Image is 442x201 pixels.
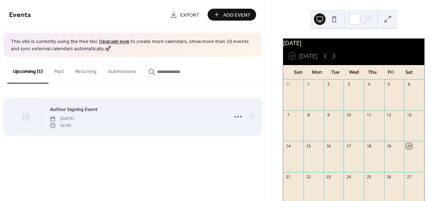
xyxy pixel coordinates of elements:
div: 14 [285,143,291,149]
button: Add Event [208,9,256,21]
div: [DATE] [283,39,424,47]
div: 24 [346,174,351,180]
div: 18 [366,143,371,149]
div: 23 [326,174,331,180]
div: 26 [386,174,392,180]
span: Events [9,8,31,22]
div: 1 [306,82,311,87]
div: 5 [386,82,392,87]
span: 12:00 [50,122,74,129]
a: Export [165,9,205,21]
div: 3 [346,82,351,87]
div: Tue [326,65,344,80]
div: 4 [366,82,371,87]
span: Export [180,11,199,19]
div: 25 [366,174,371,180]
div: 10 [346,112,351,118]
div: 2 [326,82,331,87]
div: Thu [363,65,382,80]
div: 6 [406,82,412,87]
button: Recurring [69,57,102,83]
div: Sat [400,65,418,80]
div: 27 [406,174,412,180]
div: 19 [386,143,392,149]
span: [DATE] [50,116,74,122]
div: 20 [406,143,412,149]
div: 16 [326,143,331,149]
a: Author Signing Event [50,105,98,114]
div: Mon [307,65,326,80]
div: 17 [346,143,351,149]
div: 21 [285,174,291,180]
button: Past [48,57,69,83]
div: 15 [306,143,311,149]
div: Wed [345,65,363,80]
div: 9 [326,112,331,118]
button: Upcoming (1) [7,57,48,84]
div: 11 [366,112,371,118]
div: 31 [285,82,291,87]
div: 12 [386,112,392,118]
div: 7 [285,112,291,118]
div: 22 [306,174,311,180]
span: Author Signing Event [50,106,98,114]
div: 13 [406,112,412,118]
a: Upgrade now [99,37,129,47]
span: Add Event [223,11,251,19]
div: Fri [382,65,400,80]
button: Submissions [102,57,143,83]
div: 8 [306,112,311,118]
span: This site is currently using the free tier. to create more calendars, show more than 10 events an... [11,38,254,52]
div: Sun [289,65,307,80]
